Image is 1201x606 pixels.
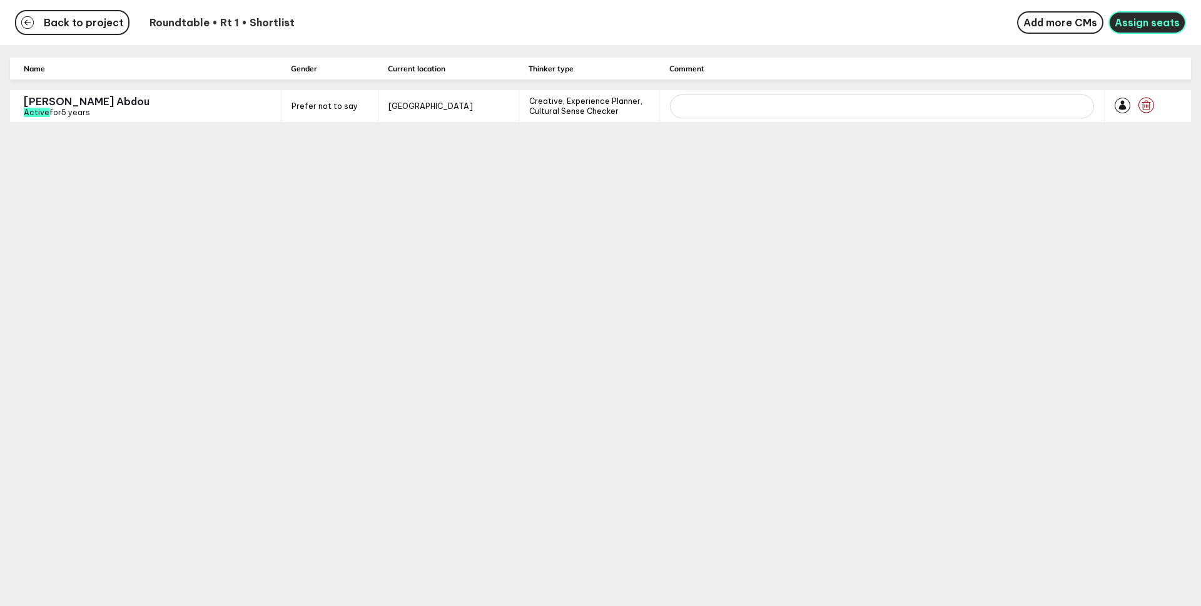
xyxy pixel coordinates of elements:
span: Name [10,64,271,73]
span: Gender [281,64,368,73]
span: Add more CMs [1023,16,1097,29]
p: [PERSON_NAME] Abdou [24,95,149,108]
span: Assign seats [1115,16,1180,29]
span: Thinker type [519,64,649,73]
span: [GEOGRAPHIC_DATA] [388,101,473,111]
button: Assign seats [1108,11,1186,34]
span: Creative, Experience Planner, Cultural Sense Checker [529,96,642,116]
button: Add more CMs [1017,11,1103,34]
span: Back to project [44,18,123,28]
span: Current location [378,64,509,73]
p: Roundtable • Rt 1 • Shortlist [149,16,295,29]
span: for 5 years [24,108,90,117]
span: Comment [659,64,1094,73]
span: Prefer not to say [291,101,358,111]
button: Back to project [15,10,129,35]
span: Active [24,108,49,117]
